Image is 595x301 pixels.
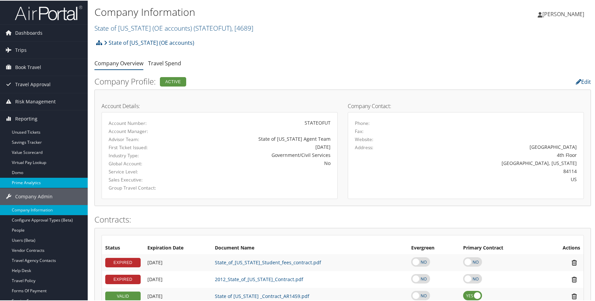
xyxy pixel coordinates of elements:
i: Remove Contract [568,292,580,299]
a: State_of_[US_STATE]_Student_fees_contract.pdf [215,259,321,265]
label: Phone: [355,119,370,126]
th: Evergreen [408,241,460,254]
span: Reporting [15,110,37,127]
div: Add/Edit Date [147,259,208,265]
div: VALID [105,291,141,300]
i: Remove Contract [568,259,580,266]
div: Add/Edit Date [147,276,208,282]
h4: Account Details: [102,103,338,108]
a: State of [US_STATE] (OE accounts) [94,23,253,32]
label: Address: [355,143,373,150]
h1: Company Information [94,4,425,19]
th: Actions [541,241,584,254]
div: US [413,175,577,182]
label: Service Level: [109,168,176,174]
label: Sales Executive: [109,176,176,182]
th: Expiration Date [144,241,211,254]
i: Remove Contract [568,275,580,282]
span: Dashboards [15,24,42,41]
div: [GEOGRAPHIC_DATA] [413,143,577,150]
label: Fax: [355,127,364,134]
label: Industry Type: [109,152,176,158]
span: Company Admin [15,188,53,204]
span: Travel Approval [15,75,51,92]
th: Document Name [211,241,408,254]
label: First Ticket Issued: [109,143,176,150]
div: No [186,159,331,166]
a: 2012_State_of_[US_STATE]_Contract.pdf [215,275,303,282]
h2: Company Profile: [94,75,422,87]
div: Active [160,76,186,86]
div: Government/Civil Services [186,151,331,158]
span: [DATE] [147,292,163,299]
a: Travel Spend [148,59,181,66]
span: [PERSON_NAME] [542,10,584,17]
label: Group Travel Contact: [109,184,176,191]
span: Risk Management [15,93,56,109]
span: [DATE] [147,275,163,282]
th: Primary Contract [460,241,541,254]
th: Status [102,241,144,254]
span: Trips [15,41,27,58]
label: Advisor Team: [109,135,176,142]
a: Edit [576,77,591,85]
span: ( STATEOFUT ) [194,23,231,32]
span: Book Travel [15,58,41,75]
h2: Contracts: [94,213,591,225]
label: Account Manager: [109,127,176,134]
label: Account Number: [109,119,176,126]
div: State of [US_STATE] Agent Team [186,135,331,142]
label: Website: [355,135,373,142]
div: 4th Floor [413,151,577,158]
div: STATEOFUT [186,119,331,126]
a: State of [US_STATE] (OE accounts) [104,35,194,49]
div: [DATE] [186,143,331,150]
div: 84114 [413,167,577,174]
span: [DATE] [147,259,163,265]
label: Global Account: [109,160,176,166]
img: airportal-logo.png [15,4,82,20]
span: , [ 4689 ] [231,23,253,32]
a: [PERSON_NAME] [538,3,591,24]
div: EXPIRED [105,274,141,283]
div: [GEOGRAPHIC_DATA], [US_STATE] [413,159,577,166]
h4: Company Contact: [348,103,584,108]
a: State of [US_STATE] _Contract_AR1459.pdf [215,292,309,299]
a: Company Overview [94,59,143,66]
div: Add/Edit Date [147,293,208,299]
div: EXPIRED [105,257,141,267]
